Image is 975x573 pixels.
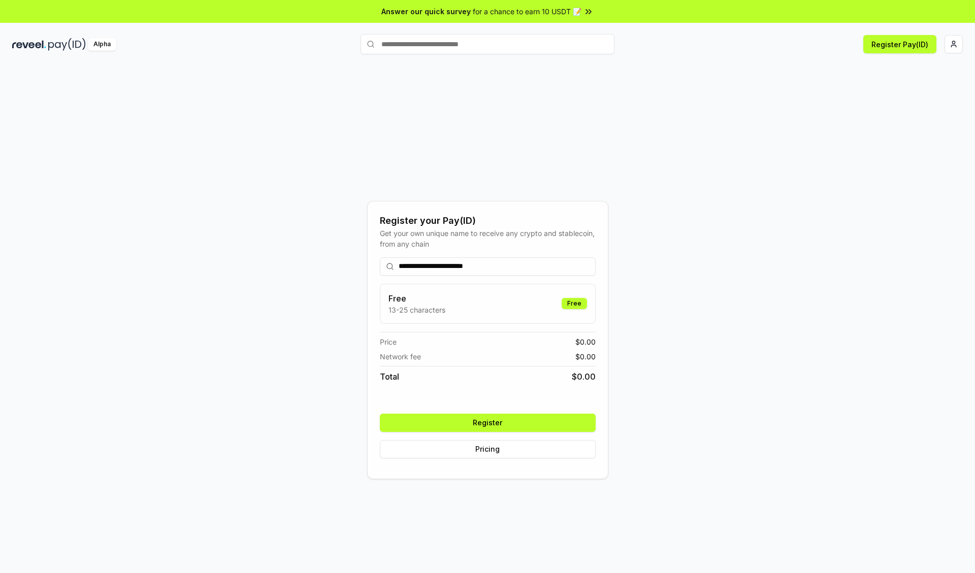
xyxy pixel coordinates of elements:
[380,370,399,383] span: Total
[380,351,421,362] span: Network fee
[863,35,936,53] button: Register Pay(ID)
[380,228,596,249] div: Get your own unique name to receive any crypto and stablecoin, from any chain
[575,351,596,362] span: $ 0.00
[380,414,596,432] button: Register
[380,440,596,458] button: Pricing
[575,336,596,347] span: $ 0.00
[473,6,581,17] span: for a chance to earn 10 USDT 📝
[88,38,116,51] div: Alpha
[380,214,596,228] div: Register your Pay(ID)
[562,298,587,309] div: Free
[12,38,46,51] img: reveel_dark
[48,38,86,51] img: pay_id
[381,6,471,17] span: Answer our quick survey
[388,292,445,305] h3: Free
[572,370,596,383] span: $ 0.00
[388,305,445,315] p: 13-25 characters
[380,336,397,347] span: Price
